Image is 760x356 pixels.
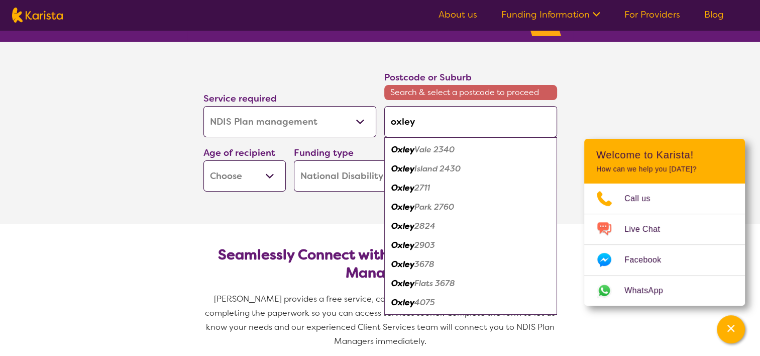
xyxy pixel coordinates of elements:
em: Park 2760 [414,202,454,212]
span: Call us [624,191,663,206]
em: Oxley [391,183,414,193]
span: Live Chat [624,222,672,237]
span: WhatsApp [624,283,675,298]
ul: Choose channel [584,184,745,306]
p: How can we help you [DATE]? [596,165,733,173]
a: Funding Information [501,9,600,21]
label: Service required [203,93,277,105]
label: Funding type [294,147,354,159]
em: Oxley [391,278,414,289]
em: 2903 [414,240,435,250]
em: 2711 [414,183,430,193]
div: Oxley Park 2760 [389,198,552,217]
span: [PERSON_NAME] provides a free service, connecting you to NDIS Plan Managers and completing the pa... [205,294,557,346]
em: Oxley [391,163,414,174]
em: Oxley [391,202,414,212]
em: Island 2430 [414,163,461,174]
div: Oxley 3678 [389,255,552,274]
label: Postcode or Suburb [384,71,472,83]
em: 3678 [414,259,435,270]
button: Channel Menu [717,315,745,343]
h2: Welcome to Karista! [596,149,733,161]
em: Flats 3678 [414,278,455,289]
em: 4075 [414,297,435,308]
div: Oxley 2903 [389,236,552,255]
img: Karista logo [12,8,63,23]
div: Oxley Vale 2340 [389,140,552,159]
em: Oxley [391,221,414,231]
em: Vale 2340 [414,144,455,155]
span: Facebook [624,252,673,268]
em: Oxley [391,297,414,308]
div: Oxley 4075 [389,293,552,312]
a: About us [439,9,477,21]
div: Oxley Flats 3678 [389,274,552,293]
input: Type [384,106,557,137]
em: Oxley [391,259,414,270]
div: Oxley 2711 [389,179,552,198]
div: Channel Menu [584,139,745,306]
div: Oxley Island 2430 [389,159,552,179]
label: Age of recipient [203,147,275,159]
em: Oxley [391,240,414,250]
span: Search & select a postcode to proceed [384,85,557,100]
h2: Seamlessly Connect with NDIS-Registered Plan Managers [211,246,549,282]
div: Oxley 2824 [389,217,552,236]
a: For Providers [624,9,680,21]
a: Blog [704,9,724,21]
em: 2824 [414,221,436,231]
a: Web link opens in a new tab. [584,276,745,306]
em: Oxley [391,144,414,155]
